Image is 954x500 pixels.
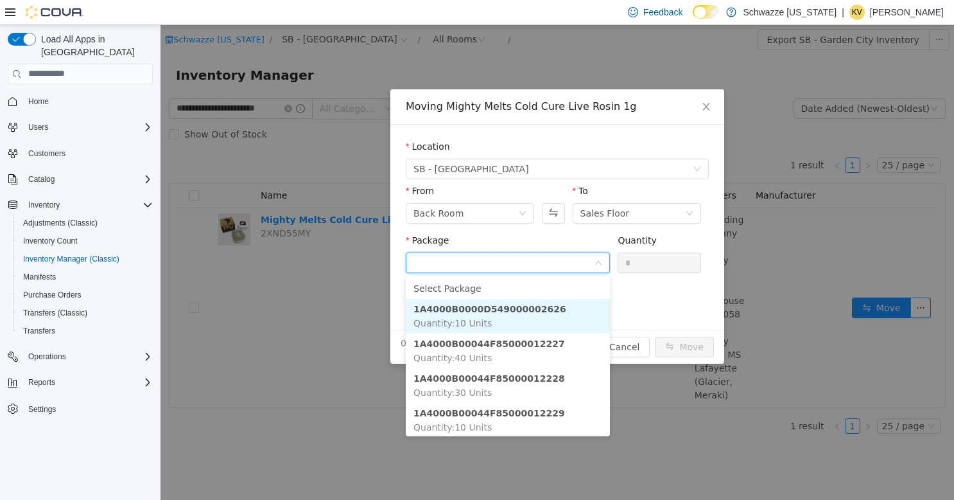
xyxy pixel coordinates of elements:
[245,343,449,378] li: 1A4000B00044F85000012228
[23,236,78,246] span: Inventory Count
[18,269,153,285] span: Manifests
[28,174,55,184] span: Catalog
[18,233,83,249] a: Inventory Count
[434,234,442,243] i: icon: down
[852,4,862,20] span: KV
[541,76,551,87] i: icon: close
[23,197,153,213] span: Inventory
[23,94,54,109] a: Home
[457,210,496,220] label: Quantity
[253,328,331,338] span: Quantity : 40 Units
[245,75,548,89] div: Moving Mighty Melts Cold Cure Live Rosin 1g
[18,233,153,249] span: Inventory Count
[3,92,158,111] button: Home
[245,378,449,413] li: 1A4000B00044F85000012229
[849,4,865,20] div: Kristine Valdez
[528,64,564,100] button: Close
[245,274,449,308] li: 1A4000B0000D549000002626
[412,161,428,171] label: To
[23,375,153,390] span: Reports
[23,172,60,187] button: Catalog
[253,314,404,324] strong: 1A4000B00044F85000012227
[253,293,331,303] span: Quantity : 10 Units
[420,179,469,198] div: Sales Floor
[23,290,82,300] span: Purchase Orders
[23,272,56,282] span: Manifests
[458,228,540,247] input: Quantity
[28,404,56,415] span: Settings
[18,323,153,339] span: Transfers
[13,286,158,304] button: Purchase Orders
[245,116,290,127] label: Location
[13,268,158,286] button: Manifests
[23,120,153,135] span: Users
[253,179,303,198] div: Back Room
[23,402,61,417] a: Settings
[28,122,48,132] span: Users
[358,184,366,193] i: icon: down
[23,349,71,364] button: Operations
[23,145,153,161] span: Customers
[240,312,340,325] span: 0 Units will be moved.
[28,377,55,388] span: Reports
[253,134,369,154] span: SB - Garden City
[3,170,158,188] button: Catalog
[245,308,449,343] li: 1A4000B00044F85000012227
[18,251,153,267] span: Inventory Manager (Classic)
[693,5,720,19] input: Dark Mode
[23,146,71,161] a: Customers
[18,287,153,303] span: Purchase Orders
[13,250,158,268] button: Inventory Manager (Classic)
[3,144,158,163] button: Customers
[3,348,158,366] button: Operations
[525,184,533,193] i: icon: down
[36,33,153,58] span: Load All Apps in [GEOGRAPHIC_DATA]
[3,196,158,214] button: Inventory
[26,6,83,19] img: Cova
[23,326,55,336] span: Transfers
[13,214,158,232] button: Adjustments (Classic)
[23,308,87,318] span: Transfers (Classic)
[245,161,273,171] label: From
[23,218,98,228] span: Adjustments (Classic)
[253,229,433,249] input: Package
[18,215,153,231] span: Adjustments (Classic)
[23,400,153,416] span: Settings
[23,254,119,264] span: Inventory Manager (Classic)
[381,178,404,199] button: Swap
[18,269,61,285] a: Manifests
[3,118,158,136] button: Users
[23,93,153,109] span: Home
[253,279,406,289] strong: 1A4000B0000D549000002626
[28,352,66,362] span: Operations
[8,87,153,452] nav: Complex example
[13,322,158,340] button: Transfers
[3,399,158,418] button: Settings
[643,6,682,19] span: Feedback
[18,251,125,267] a: Inventory Manager (Classic)
[253,362,331,373] span: Quantity : 30 Units
[23,375,60,390] button: Reports
[438,312,489,332] button: Cancel
[253,348,404,359] strong: 1A4000B00044F85000012228
[533,140,541,149] i: icon: down
[28,200,60,210] span: Inventory
[253,397,331,407] span: Quantity : 10 Units
[18,305,92,321] a: Transfers (Classic)
[494,312,553,332] button: icon: swapMove
[23,349,153,364] span: Operations
[743,4,837,20] p: Schwazze [US_STATE]
[842,4,844,20] p: |
[253,383,404,393] strong: 1A4000B00044F85000012229
[23,197,65,213] button: Inventory
[13,232,158,250] button: Inventory Count
[245,253,449,274] li: Select Package
[23,120,53,135] button: Users
[28,148,65,159] span: Customers
[18,287,87,303] a: Purchase Orders
[18,323,60,339] a: Transfers
[245,210,288,220] label: Package
[23,172,153,187] span: Catalog
[3,373,158,391] button: Reports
